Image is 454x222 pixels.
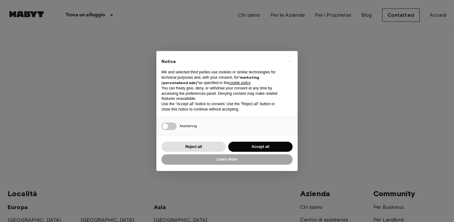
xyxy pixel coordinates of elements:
button: Reject all [161,142,226,152]
p: We and selected third parties use cookies or similar technologies for technical purposes and, wit... [161,70,282,85]
a: cookie policy [229,81,250,85]
p: You can freely give, deny, or withdraw your consent at any time by accessing the preferences pane... [161,86,282,101]
button: Learn more [161,154,293,165]
button: Close this notice [284,56,294,66]
button: Accept all [228,142,293,152]
h2: Notice [161,59,282,65]
span: × [288,57,291,65]
p: Use the “Accept all” button to consent. Use the “Reject all” button or close this notice to conti... [161,101,282,112]
span: Marketing [180,123,197,128]
strong: “marketing (personalized ads)” [161,75,259,85]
